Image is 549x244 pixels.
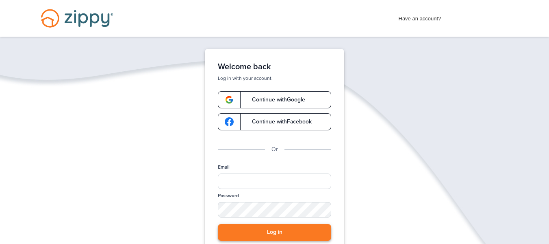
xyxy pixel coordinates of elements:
[218,75,331,81] p: Log in with your account.
[225,117,234,126] img: google-logo
[244,97,305,103] span: Continue with Google
[218,174,331,189] input: Email
[218,164,230,171] label: Email
[218,62,331,72] h1: Welcome back
[218,224,331,241] button: Log in
[218,113,331,130] a: google-logoContinue withFacebook
[244,119,312,125] span: Continue with Facebook
[218,192,239,199] label: Password
[271,145,278,154] p: Or
[218,202,331,218] input: Password
[225,95,234,104] img: google-logo
[399,10,441,23] span: Have an account?
[218,91,331,108] a: google-logoContinue withGoogle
